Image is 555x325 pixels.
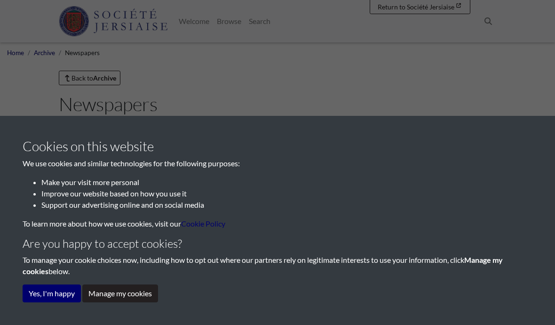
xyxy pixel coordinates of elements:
p: To learn more about how we use cookies, visit our [23,218,532,229]
p: To manage your cookie choices now, including how to opt out where our partners rely on legitimate... [23,254,532,277]
h3: Cookies on this website [23,138,532,154]
p: We use cookies and similar technologies for the following purposes: [23,158,532,169]
button: Manage my cookies [82,284,158,302]
li: Improve our website based on how you use it [41,188,532,199]
button: Yes, I'm happy [23,284,81,302]
li: Support our advertising online and on social media [41,199,532,211]
li: Make your visit more personal [41,177,532,188]
h4: Are you happy to accept cookies? [23,237,532,251]
a: learn more about cookies [181,219,225,228]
